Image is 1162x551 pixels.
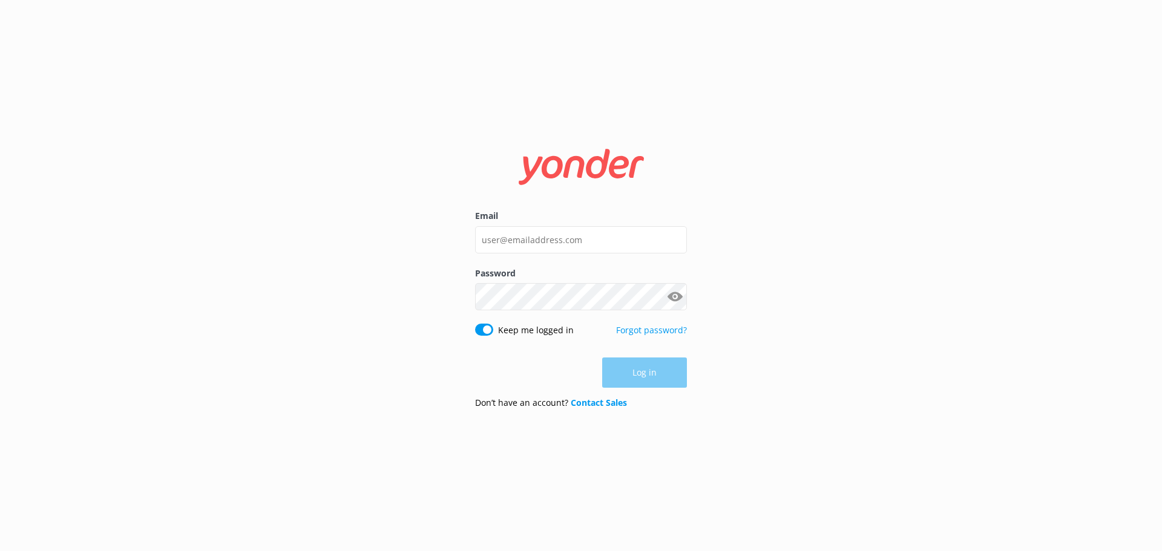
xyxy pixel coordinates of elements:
[475,267,687,280] label: Password
[475,226,687,253] input: user@emailaddress.com
[475,396,627,409] p: Don’t have an account?
[475,209,687,223] label: Email
[498,324,574,337] label: Keep me logged in
[571,397,627,408] a: Contact Sales
[616,324,687,336] a: Forgot password?
[663,285,687,309] button: Show password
